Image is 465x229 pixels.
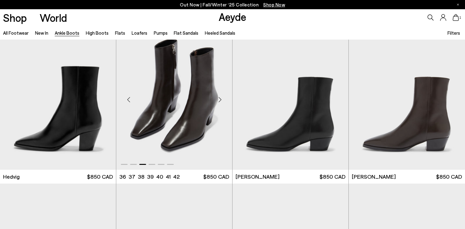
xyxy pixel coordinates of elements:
[174,30,198,36] a: Flat Sandals
[3,173,20,180] span: Hedvig
[147,173,154,180] li: 39
[349,170,465,184] a: [PERSON_NAME] $850 CAD
[116,24,232,170] img: Hedvig Cowboy Ankle Boots
[352,173,396,180] span: [PERSON_NAME]
[3,12,27,23] a: Shop
[447,30,460,36] span: Filters
[129,173,135,180] li: 37
[87,173,113,180] span: $850 CAD
[173,173,180,180] li: 42
[138,173,145,180] li: 38
[459,16,462,19] span: 1
[86,30,109,36] a: High Boots
[156,173,163,180] li: 40
[119,90,138,109] div: Previous slide
[119,173,126,180] li: 36
[205,30,235,36] a: Heeled Sandals
[35,30,48,36] a: New In
[180,1,285,9] p: Out Now | Fall/Winter ‘25 Collection
[116,24,232,170] div: 3 / 6
[203,173,229,180] span: $850 CAD
[349,24,465,170] img: Baba Pointed Cowboy Boots
[236,173,280,180] span: [PERSON_NAME]
[453,14,459,21] a: 1
[3,30,29,36] a: All Footwear
[436,173,462,180] span: $850 CAD
[232,170,348,184] a: [PERSON_NAME] $850 CAD
[232,24,348,170] img: Baba Pointed Cowboy Boots
[211,90,229,109] div: Next slide
[132,30,147,36] a: Loafers
[320,173,345,180] span: $850 CAD
[116,170,232,184] a: 36 37 38 39 40 41 42 $850 CAD
[116,24,232,170] a: Next slide Previous slide
[119,173,178,180] ul: variant
[55,30,79,36] a: Ankle Boots
[154,30,168,36] a: Pumps
[115,30,125,36] a: Flats
[40,12,67,23] a: World
[263,2,285,7] span: Navigate to /collections/new-in
[166,173,171,180] li: 41
[219,10,246,23] a: Aeyde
